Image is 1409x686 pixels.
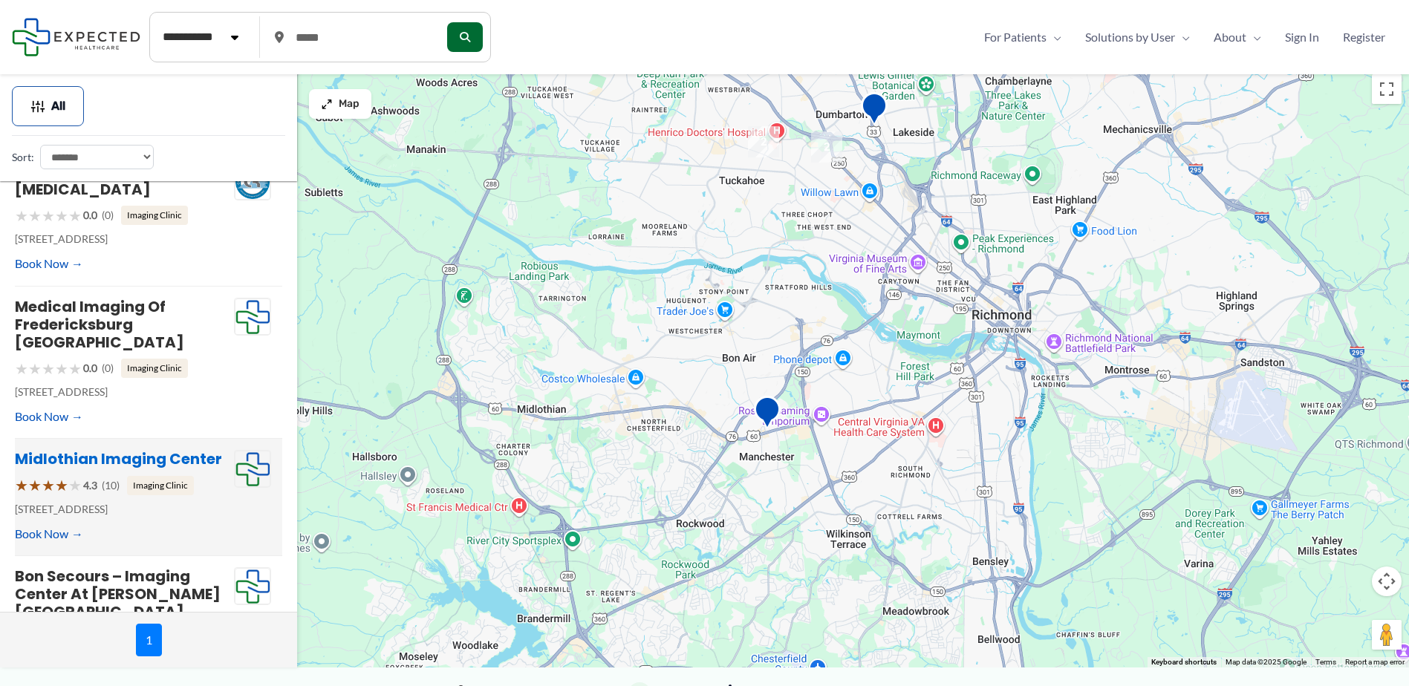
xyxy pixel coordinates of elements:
[321,98,333,110] img: Maximize
[68,355,82,382] span: ★
[1285,26,1319,48] span: Sign In
[42,202,55,229] span: ★
[136,624,162,656] span: 1
[1345,658,1405,666] a: Report a map error
[811,131,842,163] div: 2
[1372,74,1402,104] button: Toggle fullscreen view
[861,92,888,130] div: Dynamic Mobile Imaging
[235,568,270,605] img: Expected Healthcare Logo
[15,252,83,275] a: Book Now
[1246,26,1261,48] span: Menu Toggle
[15,448,222,469] a: Midlothian Imaging Center
[28,471,42,499] span: ★
[15,355,28,382] span: ★
[83,359,97,378] span: 0.0
[68,471,82,499] span: ★
[1372,620,1402,650] button: Drag Pegman onto the map to open Street View
[15,566,221,622] a: Bon Secours – Imaging Center at [PERSON_NAME][GEOGRAPHIC_DATA]
[743,40,769,78] div: Commonwealth Radiology PC
[55,202,68,229] span: ★
[1372,566,1402,596] button: Map camera controls
[28,202,42,229] span: ★
[1151,657,1217,667] button: Keyboard shortcuts
[15,382,234,402] p: [STREET_ADDRESS]
[339,98,359,111] span: Map
[1315,658,1336,666] a: Terms (opens in new tab)
[1085,26,1175,48] span: Solutions by User
[102,206,114,225] span: (0)
[12,86,84,126] button: All
[102,359,114,378] span: (0)
[102,476,120,495] span: (10)
[15,229,234,249] p: [STREET_ADDRESS]
[12,148,34,167] label: Sort:
[984,26,1047,48] span: For Patients
[1226,658,1307,666] span: Map data ©2025 Google
[309,89,371,119] button: Map
[1214,26,1246,48] span: About
[127,476,194,495] span: Imaging Clinic
[754,396,781,434] div: Midlothian Imaging Center
[55,355,68,382] span: ★
[15,405,83,428] a: Book Now
[30,99,45,114] img: Filter
[1047,26,1061,48] span: Menu Toggle
[1073,26,1202,48] a: Solutions by UserMenu Toggle
[83,476,97,495] span: 4.3
[235,298,270,336] img: Expected Healthcare Logo
[1273,26,1331,48] a: Sign In
[1175,26,1190,48] span: Menu Toggle
[42,355,55,382] span: ★
[1343,26,1385,48] span: Register
[1202,26,1273,48] a: AboutMenu Toggle
[28,355,42,382] span: ★
[12,18,140,56] img: Expected Healthcare Logo - side, dark font, small
[51,101,65,111] span: All
[15,296,184,353] a: Medical Imaging of Fredericksburg [GEOGRAPHIC_DATA]
[1331,26,1397,48] a: Register
[121,359,188,378] span: Imaging Clinic
[83,206,97,225] span: 0.0
[235,163,270,200] img: Commonwealth Interventional Radiology
[15,500,234,519] p: [STREET_ADDRESS]
[235,451,270,488] img: Expected Healthcare Logo
[972,26,1073,48] a: For PatientsMenu Toggle
[15,202,28,229] span: ★
[15,471,28,499] span: ★
[42,471,55,499] span: ★
[15,523,83,545] a: Book Now
[748,126,779,157] div: 2
[55,471,68,499] span: ★
[68,202,82,229] span: ★
[121,206,188,225] span: Imaging Clinic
